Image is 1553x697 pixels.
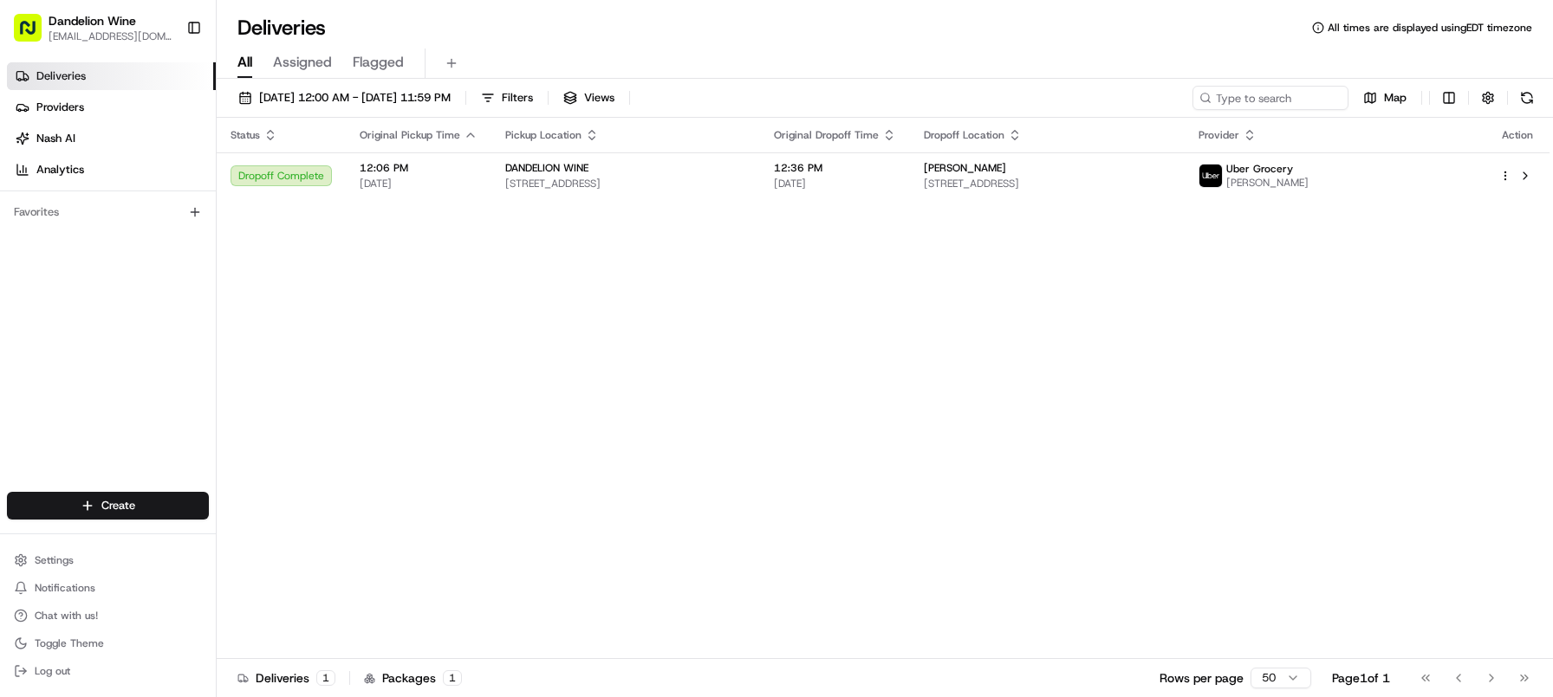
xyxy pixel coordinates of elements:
span: Dropoff Location [924,128,1004,142]
span: Settings [35,553,74,567]
span: Assigned [273,52,332,73]
img: uber-new-logo.jpeg [1199,165,1222,187]
button: Refresh [1515,86,1539,110]
div: Favorites [7,198,209,226]
span: Toggle Theme [35,636,104,650]
span: Providers [36,100,84,115]
span: All [237,52,252,73]
span: [DATE] 12:00 AM - [DATE] 11:59 PM [259,90,451,106]
span: Chat with us! [35,609,98,623]
button: [DATE] 12:00 AM - [DATE] 11:59 PM [231,86,458,110]
span: Uber Grocery [1226,162,1293,176]
span: [DATE] [774,177,896,190]
button: Settings [7,548,209,572]
button: Notifications [7,576,209,600]
span: 12:06 PM [360,161,478,175]
span: Provider [1199,128,1239,142]
input: Type to search [1192,86,1348,110]
span: DANDELION WINE [505,161,588,175]
span: [PERSON_NAME] [924,161,1006,175]
span: Flagged [353,52,404,73]
button: Views [556,86,622,110]
span: Log out [35,664,70,678]
div: Deliveries [237,669,335,687]
button: Map [1355,86,1414,110]
a: Providers [7,94,216,121]
div: Action [1499,128,1536,142]
span: Pickup Location [505,128,582,142]
span: Views [584,90,614,106]
span: 12:36 PM [774,161,896,175]
div: Page 1 of 1 [1332,669,1390,687]
span: [STREET_ADDRESS] [505,177,746,190]
span: Filters [502,90,533,106]
span: Original Pickup Time [360,128,460,142]
a: Nash AI [7,125,216,152]
div: 1 [443,670,462,686]
span: All times are displayed using EDT timezone [1328,21,1532,35]
span: [STREET_ADDRESS] [924,177,1171,190]
button: Filters [473,86,541,110]
div: Packages [364,669,462,687]
span: [PERSON_NAME] [1226,176,1309,190]
span: Create [101,498,135,513]
button: [EMAIL_ADDRESS][DOMAIN_NAME] [49,29,172,43]
h1: Deliveries [237,14,326,42]
button: Log out [7,659,209,683]
a: Analytics [7,156,216,184]
span: Map [1384,90,1407,106]
button: Chat with us! [7,603,209,628]
button: Dandelion Wine[EMAIL_ADDRESS][DOMAIN_NAME] [7,7,179,48]
span: Analytics [36,162,84,177]
button: Toggle Theme [7,631,209,655]
span: Status [231,128,260,142]
span: Original Dropoff Time [774,128,879,142]
p: Rows per page [1160,669,1244,687]
span: Notifications [35,581,95,595]
a: Deliveries [7,62,216,90]
span: Nash AI [36,131,75,146]
button: Create [7,492,209,520]
button: Dandelion Wine [49,12,136,29]
span: Deliveries [36,68,86,84]
div: 1 [316,670,335,686]
span: [DATE] [360,177,478,190]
